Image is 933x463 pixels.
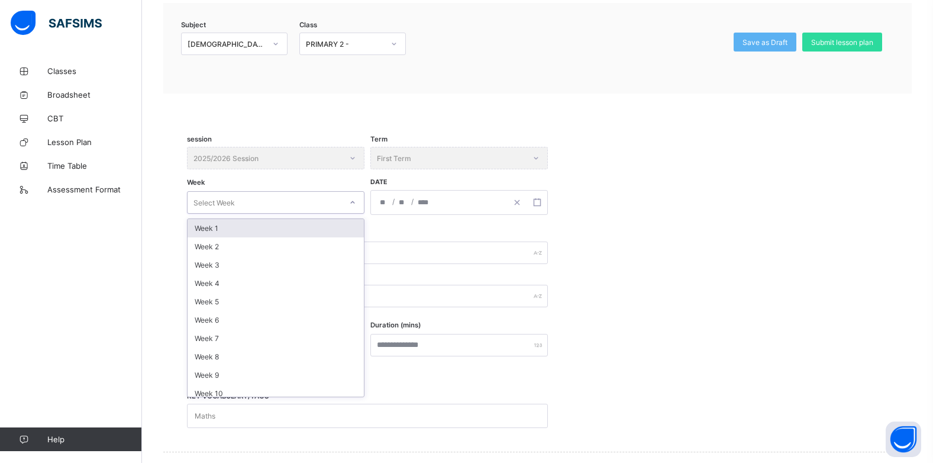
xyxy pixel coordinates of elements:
span: / [391,197,396,207]
div: Week 5 [188,292,364,311]
div: Week 3 [188,256,364,274]
div: Week 9 [188,366,364,384]
div: Select Week [193,191,235,214]
span: Term [370,135,388,143]
div: Week 2 [188,237,364,256]
div: [DEMOGRAPHIC_DATA] Reading (QRR) [188,40,266,49]
span: Assessment Format [47,185,142,194]
span: session [187,135,212,143]
span: Lesson Plan [47,137,142,147]
div: Week 6 [188,311,364,329]
span: / [410,197,415,207]
span: CBT [47,114,142,123]
div: Week 4 [188,274,364,292]
span: Subject [181,21,206,29]
span: Help [47,435,141,444]
span: Save as Draft [742,38,787,47]
div: Week 8 [188,348,364,366]
div: Week 7 [188,329,364,348]
img: safsims [11,11,102,36]
div: Week 10 [188,384,364,403]
label: Duration (mins) [370,321,421,329]
button: Open asap [886,422,921,457]
div: Week 1 [188,219,364,237]
span: Week [187,178,205,187]
span: Broadsheet [47,90,142,99]
span: Time Table [47,161,142,171]
div: Maths [195,405,215,427]
span: Date [370,178,388,186]
span: Class [299,21,317,29]
div: PRIMARY 2 - [306,40,384,49]
span: Classes [47,66,142,76]
span: Submit lesson plan [811,38,873,47]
